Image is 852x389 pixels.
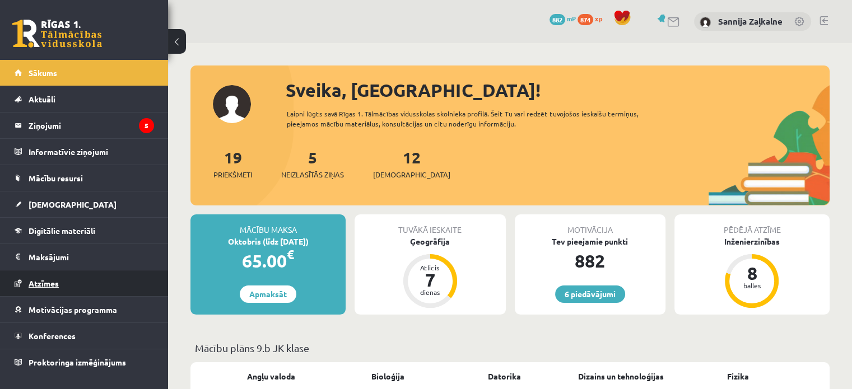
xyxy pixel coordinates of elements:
[371,371,404,382] a: Bioloģija
[15,86,154,112] a: Aktuāli
[15,297,154,322] a: Motivācijas programma
[373,147,450,180] a: 12[DEMOGRAPHIC_DATA]
[213,169,252,180] span: Priekšmeti
[247,371,295,382] a: Angļu valoda
[578,14,608,23] a: 874 xp
[735,264,769,282] div: 8
[488,371,521,382] a: Datorika
[190,236,346,247] div: Oktobris (līdz [DATE])
[29,94,55,104] span: Aktuāli
[15,244,154,270] a: Maksājumi
[12,20,102,48] a: Rīgas 1. Tālmācības vidusskola
[413,289,447,296] div: dienas
[555,285,625,303] a: 6 piedāvājumi
[515,247,665,274] div: 882
[29,199,117,209] span: [DEMOGRAPHIC_DATA]
[15,113,154,138] a: Ziņojumi5
[700,17,711,28] img: Sannija Zaļkalne
[213,147,252,180] a: 19Priekšmeti
[355,214,505,236] div: Tuvākā ieskaite
[29,139,154,165] legend: Informatīvie ziņojumi
[29,113,154,138] legend: Ziņojumi
[29,357,126,367] span: Proktoringa izmēģinājums
[29,278,59,288] span: Atzīmes
[413,264,447,271] div: Atlicis
[286,77,830,104] div: Sveika, [GEOGRAPHIC_DATA]!
[281,169,344,180] span: Neizlasītās ziņas
[15,349,154,375] a: Proktoringa izmēģinājums
[29,244,154,270] legend: Maksājumi
[15,60,154,86] a: Sākums
[29,226,95,236] span: Digitālie materiāli
[567,14,576,23] span: mP
[727,371,748,382] a: Fizika
[674,214,830,236] div: Pēdējā atzīme
[373,169,450,180] span: [DEMOGRAPHIC_DATA]
[195,340,825,355] p: Mācību plāns 9.b JK klase
[355,236,505,310] a: Ģeogrāfija Atlicis 7 dienas
[15,270,154,296] a: Atzīmes
[718,16,783,27] a: Sannija Zaļkalne
[15,139,154,165] a: Informatīvie ziņojumi
[287,246,294,263] span: €
[287,109,671,129] div: Laipni lūgts savā Rīgas 1. Tālmācības vidusskolas skolnieka profilā. Šeit Tu vari redzēt tuvojošo...
[578,14,593,25] span: 874
[15,165,154,191] a: Mācību resursi
[550,14,576,23] a: 882 mP
[29,68,57,78] span: Sākums
[240,285,296,303] a: Apmaksāt
[190,214,346,236] div: Mācību maksa
[29,304,117,315] span: Motivācijas programma
[139,118,154,133] i: 5
[15,218,154,243] a: Digitālie materiāli
[515,214,665,236] div: Motivācija
[578,371,664,382] a: Dizains un tehnoloģijas
[674,236,830,310] a: Inženierzinības 8 balles
[515,236,665,247] div: Tev pieejamie punkti
[413,271,447,289] div: 7
[735,282,769,289] div: balles
[29,173,83,183] span: Mācību resursi
[550,14,565,25] span: 882
[355,236,505,247] div: Ģeogrāfija
[190,247,346,274] div: 65.00
[29,331,76,341] span: Konferences
[674,236,830,247] div: Inženierzinības
[15,191,154,217] a: [DEMOGRAPHIC_DATA]
[15,323,154,349] a: Konferences
[281,147,344,180] a: 5Neizlasītās ziņas
[595,14,602,23] span: xp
